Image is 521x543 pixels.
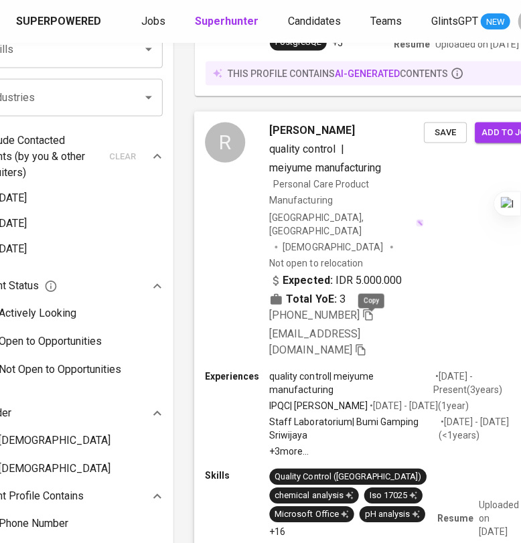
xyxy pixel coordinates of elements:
[205,123,245,163] div: R
[283,273,333,289] b: Expected:
[270,328,360,357] span: [EMAIL_ADDRESS][DOMAIN_NAME]
[270,370,434,396] p: quality control | meiyume manufacturing
[270,123,355,139] span: [PERSON_NAME]
[270,526,286,539] p: +16
[435,37,519,51] p: Uploaded on [DATE]
[205,370,269,383] p: Experiences
[341,141,344,157] span: |
[141,15,165,27] span: Jobs
[270,273,402,289] div: IDR 5.000.000
[340,291,346,307] span: 3
[275,489,354,502] div: chemical analysis
[270,415,439,442] p: Staff Laboratorium | Bumi Gamping Sriwijaya
[270,161,381,174] span: meiyume manufacturing
[365,508,420,521] div: pH analysis
[228,67,448,80] p: this profile contains contents
[275,471,422,483] div: Quality Control ([GEOGRAPHIC_DATA])
[139,88,158,107] button: Open
[275,508,349,521] div: Microsoft Office
[437,512,473,526] p: Resume
[431,15,478,27] span: GlintsGPT
[270,309,360,322] span: [PHONE_NUMBER]
[270,143,336,155] span: quality control
[335,68,400,79] span: AI-generated
[370,15,402,27] span: Teams
[195,15,258,27] b: Superhunter
[141,13,168,30] a: Jobs
[370,13,404,30] a: Teams
[195,13,261,30] a: Superhunter
[431,13,510,30] a: GlintsGPT NEW
[16,14,104,29] a: Superpowered
[270,211,425,238] div: [GEOGRAPHIC_DATA], [GEOGRAPHIC_DATA]
[481,15,510,29] span: NEW
[424,123,467,143] button: Save
[394,37,430,51] p: Resume
[368,399,469,412] p: • [DATE] - [DATE] ( 1 year )
[287,291,337,307] b: Total YoE:
[416,219,424,227] img: magic_wand.svg
[288,15,341,27] span: Candidates
[205,469,269,482] p: Skills
[288,13,344,30] a: Candidates
[16,14,101,29] div: Superpowered
[479,498,519,538] p: Uploaded on [DATE]
[139,40,158,59] button: Open
[370,489,417,502] div: Iso 17025
[270,179,369,206] span: Personal Care Product Manufacturing
[431,125,460,141] span: Save
[270,399,368,412] p: IPQC | [PERSON_NAME]
[283,240,385,254] span: [DEMOGRAPHIC_DATA]
[270,256,363,270] p: Not open to relocation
